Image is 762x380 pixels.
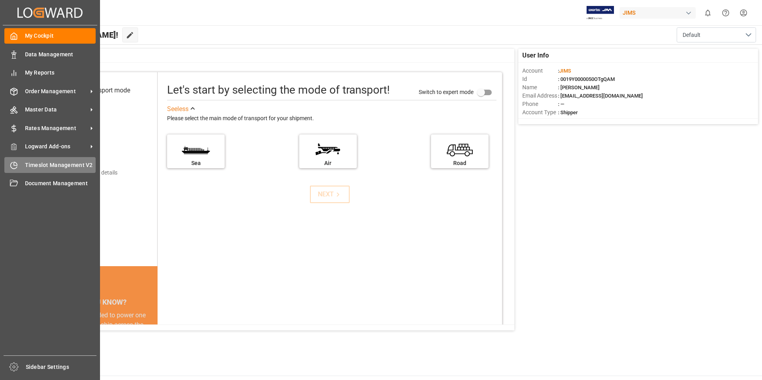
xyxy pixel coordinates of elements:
a: My Cockpit [4,28,96,44]
span: JIMS [559,68,571,74]
span: Phone [522,100,558,108]
div: JIMS [620,7,696,19]
a: Data Management [4,46,96,62]
div: Sea [171,159,221,167]
button: Help Center [717,4,735,22]
div: DID YOU KNOW? [43,294,158,311]
button: open menu [677,27,756,42]
span: Name [522,83,558,92]
div: NEXT [318,190,342,199]
span: Rates Management [25,124,88,132]
span: Document Management [25,179,96,188]
span: Switch to expert mode [419,88,473,95]
span: Logward Add-ons [25,142,88,151]
span: : — [558,101,564,107]
div: See less [167,104,189,114]
button: show 0 new notifications [699,4,717,22]
button: JIMS [620,5,699,20]
span: User Info [522,51,549,60]
div: Air [303,159,353,167]
span: Account Type [522,108,558,117]
span: Order Management [25,87,88,96]
div: The energy needed to power one large container ship across the ocean in a single day is the same ... [52,311,148,368]
span: Master Data [25,106,88,114]
span: Account [522,67,558,75]
span: Default [683,31,700,39]
span: Id [522,75,558,83]
span: Hello [PERSON_NAME]! [33,27,118,42]
div: Road [435,159,485,167]
span: : [EMAIL_ADDRESS][DOMAIN_NAME] [558,93,643,99]
span: Timeslot Management V2 [25,161,96,169]
a: Timeslot Management V2 [4,157,96,173]
span: : 0019Y0000050OTgQAM [558,76,615,82]
span: : Shipper [558,109,578,115]
span: : [PERSON_NAME] [558,84,600,90]
a: My Reports [4,65,96,81]
span: Data Management [25,50,96,59]
span: Email Address [522,92,558,100]
span: : [558,68,571,74]
span: My Reports [25,69,96,77]
button: NEXT [310,186,350,203]
div: Let's start by selecting the mode of transport! [167,82,390,98]
button: next slide / item [146,311,158,377]
div: Please select the main mode of transport for your shipment. [167,114,496,123]
span: My Cockpit [25,32,96,40]
img: Exertis%20JAM%20-%20Email%20Logo.jpg_1722504956.jpg [587,6,614,20]
span: Sidebar Settings [26,363,97,371]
